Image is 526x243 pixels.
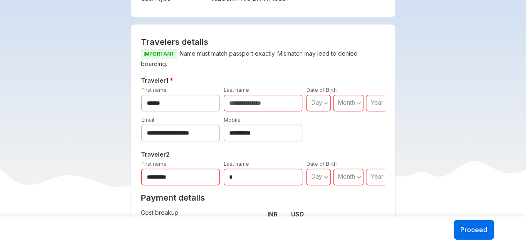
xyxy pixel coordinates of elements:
h2: Payment details [141,193,304,203]
svg: angle down [385,99,390,107]
label: Date of Birth [306,161,337,167]
span: Month [338,99,355,106]
label: First name [141,87,167,93]
strong: INR [267,211,278,218]
label: Date of Birth [306,87,337,93]
h5: Traveler 2 [139,150,387,160]
td: Cost breakup [141,207,242,222]
button: Proceed [454,220,494,240]
label: First name [141,161,167,167]
svg: angle down [356,173,361,181]
label: Last name [224,87,249,93]
td: : [242,207,246,222]
span: Year [371,99,383,106]
svg: angle down [356,99,361,107]
svg: angle down [324,173,328,181]
span: IMPORTANT [141,49,177,59]
span: Day [311,99,322,106]
label: Last name [224,161,249,167]
span: Year [371,173,383,180]
strong: USD [291,211,304,218]
svg: angle down [385,173,390,181]
span: Day [311,173,322,180]
label: Email [141,117,154,123]
h2: Travelers details [141,37,385,47]
p: Name must match passport exactly. Mismatch may lead to denied boarding. [141,49,385,69]
label: Mobile [224,117,241,123]
svg: angle down [324,99,328,107]
span: Month [338,173,355,180]
h5: Traveler 1 [139,76,387,86]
